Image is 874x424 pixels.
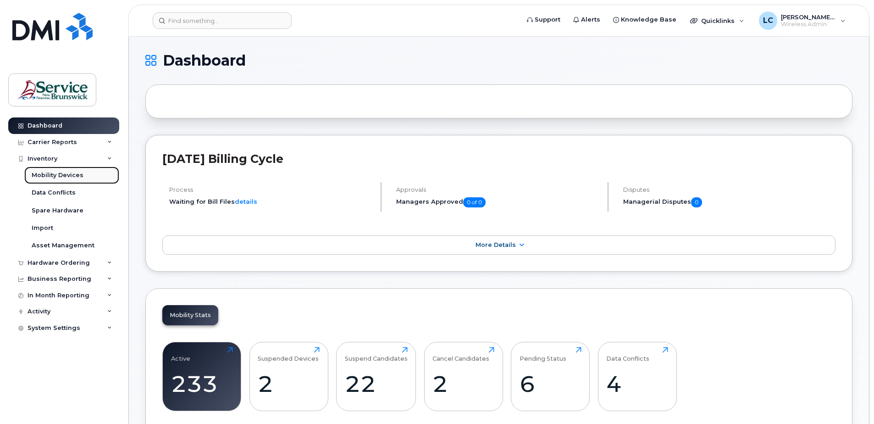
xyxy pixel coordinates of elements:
[463,197,486,207] span: 0 of 0
[235,198,257,205] a: details
[345,347,408,362] div: Suspend Candidates
[432,347,494,406] a: Cancel Candidates2
[162,152,835,166] h2: [DATE] Billing Cycle
[258,370,320,397] div: 2
[163,54,246,67] span: Dashboard
[520,347,566,362] div: Pending Status
[171,347,190,362] div: Active
[606,370,668,397] div: 4
[432,347,489,362] div: Cancel Candidates
[396,186,600,193] h4: Approvals
[606,347,649,362] div: Data Conflicts
[345,370,408,397] div: 22
[606,347,668,406] a: Data Conflicts4
[476,241,516,248] span: More Details
[691,197,702,207] span: 0
[258,347,319,362] div: Suspended Devices
[345,347,408,406] a: Suspend Candidates22
[171,370,233,397] div: 233
[520,370,581,397] div: 6
[623,197,835,207] h5: Managerial Disputes
[171,347,233,406] a: Active233
[396,197,600,207] h5: Managers Approved
[623,186,835,193] h4: Disputes
[169,197,373,206] li: Waiting for Bill Files
[432,370,494,397] div: 2
[520,347,581,406] a: Pending Status6
[258,347,320,406] a: Suspended Devices2
[169,186,373,193] h4: Process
